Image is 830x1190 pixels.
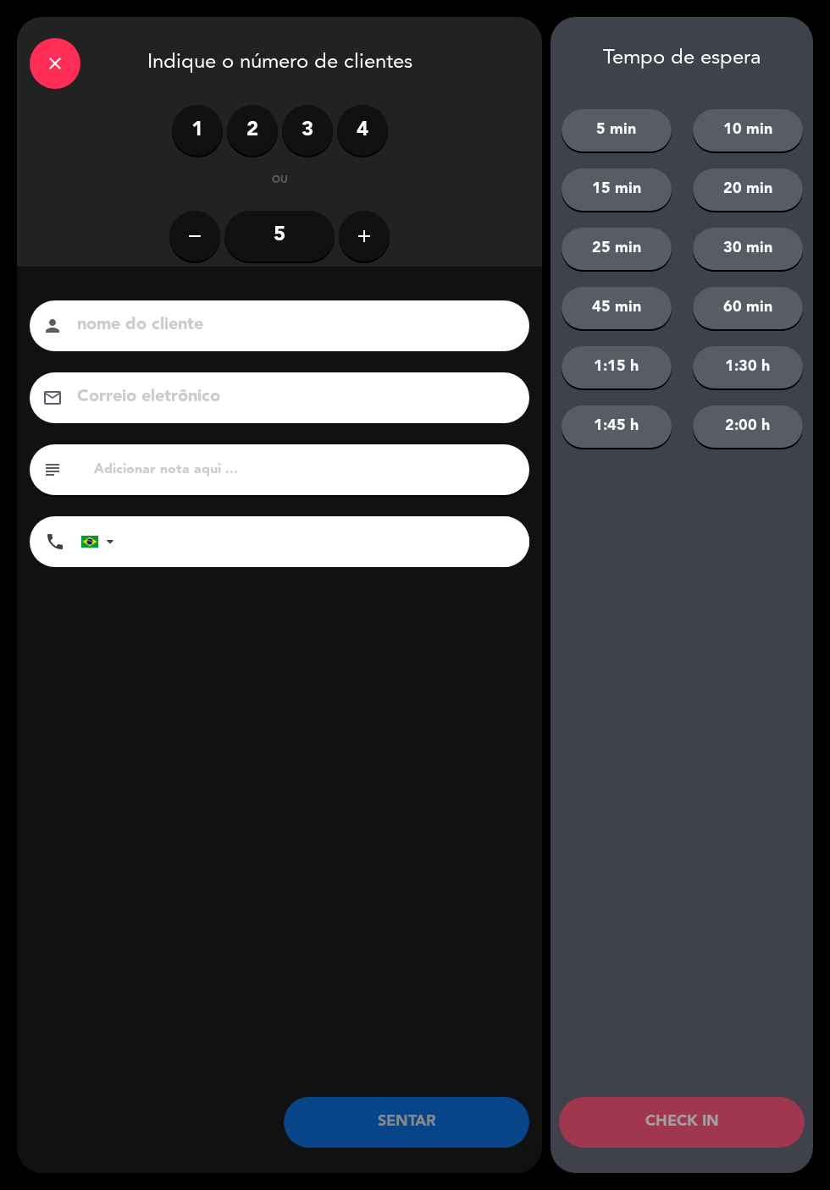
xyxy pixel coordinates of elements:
[693,405,803,448] button: 2:00 h
[75,383,507,412] input: Correio eletrônico
[339,211,390,262] button: add
[172,105,223,156] label: 1
[169,211,220,262] button: remove
[185,226,205,246] i: remove
[17,17,542,105] div: Indique o número de clientes
[693,287,803,329] button: 60 min
[42,460,63,480] i: subject
[562,346,672,388] button: 1:15 h
[562,168,672,211] button: 15 min
[42,316,63,336] i: person
[693,346,803,388] button: 1:30 h
[559,1097,805,1148] button: CHECK IN
[693,109,803,152] button: 10 min
[252,173,307,190] div: ou
[45,53,65,74] i: close
[92,458,517,482] input: Adicionar nota aqui ...
[75,311,507,340] input: nome do cliente
[354,226,374,246] i: add
[693,228,803,270] button: 30 min
[551,47,813,71] div: Tempo de espera
[562,228,672,270] button: 25 min
[227,105,278,156] label: 2
[337,105,388,156] label: 4
[562,405,672,448] button: 1:45 h
[81,517,120,566] div: Brazil (Brasil): +55
[284,1097,529,1148] button: SENTAR
[562,287,672,329] button: 45 min
[42,388,63,408] i: email
[693,168,803,211] button: 20 min
[562,109,672,152] button: 5 min
[45,532,65,552] i: phone
[282,105,333,156] label: 3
